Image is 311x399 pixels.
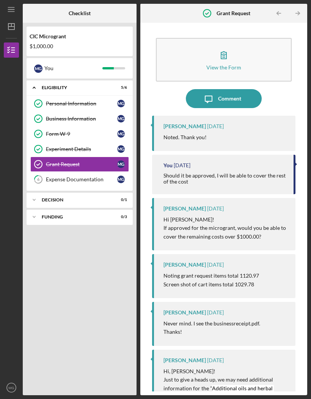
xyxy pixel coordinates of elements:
[30,141,129,157] a: Experiment DetailsMG
[113,85,127,90] div: 5 / 6
[37,177,40,182] tspan: 6
[117,176,125,183] div: M G
[207,123,224,129] time: 2025-09-25 19:40
[186,89,262,108] button: Comment
[4,380,19,395] button: MG
[163,309,206,316] div: [PERSON_NAME]
[163,173,286,185] div: Should it be approved, I will be able to cover the rest of the cost
[163,319,260,328] p: Never mind. I see the businessreceipt.pdf.
[46,146,117,152] div: Experiment Details
[30,33,130,39] div: CIC Microgrant
[30,96,129,111] a: Personal InformationMG
[163,123,206,129] div: [PERSON_NAME]
[163,280,259,289] p: Screen shot of cart items total 1029.78
[42,215,108,219] div: FUNDING
[163,367,288,375] p: Hi, [PERSON_NAME]!
[117,130,125,138] div: M G
[163,262,206,268] div: [PERSON_NAME]
[117,100,125,107] div: M G
[163,206,206,212] div: [PERSON_NAME]
[218,89,241,108] div: Comment
[117,145,125,153] div: M G
[44,62,102,75] div: You
[207,262,224,268] time: 2025-09-24 15:23
[163,215,288,224] p: Hi [PERSON_NAME]!
[156,38,292,82] button: View the Form
[46,101,117,107] div: Personal Information
[46,131,117,137] div: Form W-9
[174,162,190,168] time: 2025-09-25 18:39
[163,328,260,336] p: Thanks!
[46,116,117,122] div: Business Information
[42,198,108,202] div: Decision
[113,215,127,219] div: 0 / 3
[69,10,91,16] b: Checklist
[42,85,108,90] div: ELIGIBILITY
[206,64,241,70] div: View the Form
[30,172,129,187] a: 6Expense DocumentationMG
[163,357,206,363] div: [PERSON_NAME]
[46,176,117,182] div: Expense Documentation
[163,224,288,241] p: If approved for the microgrant, would you be able to cover the remaining costs over $1000.00?
[207,309,224,316] time: 2025-09-04 19:14
[30,126,129,141] a: Form W-9MG
[113,198,127,202] div: 0 / 1
[217,10,250,16] b: Grant Request
[30,43,130,49] div: $1,000.00
[46,161,117,167] div: Grant Request
[207,357,224,363] time: 2025-09-04 19:11
[30,157,129,172] a: Grant RequestMG
[34,64,42,73] div: M G
[207,206,224,212] time: 2025-09-25 17:58
[30,111,129,126] a: Business InformationMG
[163,272,259,280] p: Noting grant request items total 1120.97
[163,162,173,168] div: You
[117,115,125,123] div: M G
[8,386,14,390] text: MG
[163,133,207,141] p: Noted. Thank you!
[117,160,125,168] div: M G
